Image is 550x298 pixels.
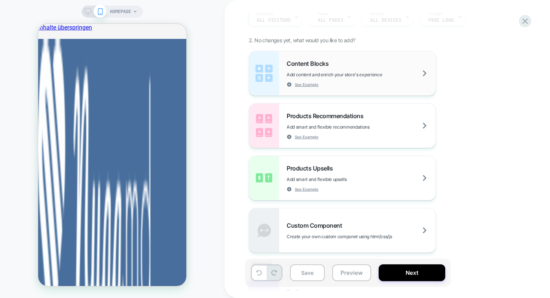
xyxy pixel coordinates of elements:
[295,82,318,87] span: See Example
[318,18,343,23] span: ALL PAGES
[110,6,131,18] span: HOMEPAGE
[249,37,355,43] span: 2. No changes yet, what would you like to add?
[428,11,443,16] span: Trigger
[287,176,384,182] span: Add smart and flexible upsells
[287,72,419,77] span: Add content and enrich your store's experience
[379,264,445,281] button: Next
[332,264,371,281] button: Preview
[287,124,407,130] span: Add smart and flexible recommendations
[287,60,332,67] span: Content Blocks
[370,11,385,16] span: Devices
[428,18,454,23] span: Page Load
[295,134,318,139] span: See Example
[287,112,367,120] span: Products Recommendations
[287,222,346,229] span: Custom Component
[257,11,274,16] span: Audience
[257,18,291,23] span: All Visitors
[290,264,325,281] button: Save
[318,11,328,16] span: Pages
[295,187,318,192] span: See Example
[249,253,436,277] div: General
[370,18,401,23] span: ALL DEVICES
[287,165,336,172] span: Products Upsells
[287,234,429,239] span: Create your own custom componet using html/css/js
